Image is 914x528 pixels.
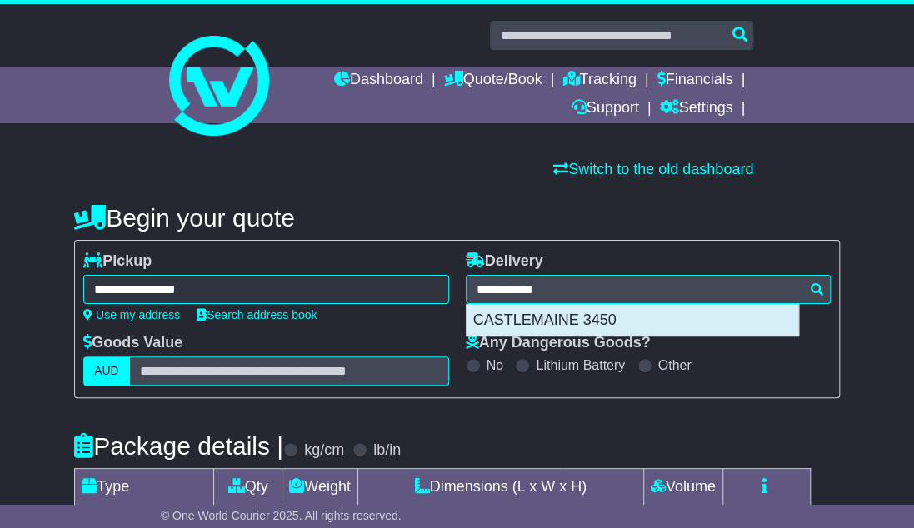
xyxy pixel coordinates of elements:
[282,469,358,506] td: Weight
[444,67,542,95] a: Quote/Book
[536,357,625,373] label: Lithium Battery
[83,356,130,386] label: AUD
[83,334,182,352] label: Goods Value
[161,509,402,522] span: © One World Courier 2025. All rights reserved.
[83,252,152,271] label: Pickup
[467,305,798,336] div: CASTLEMAINE 3450
[214,469,282,506] td: Qty
[75,469,214,506] td: Type
[83,308,180,321] a: Use my address
[334,67,423,95] a: Dashboard
[658,357,692,373] label: Other
[659,95,732,123] a: Settings
[487,357,503,373] label: No
[357,469,643,506] td: Dimensions (L x W x H)
[304,441,344,460] label: kg/cm
[74,204,840,232] h4: Begin your quote
[657,67,732,95] a: Financials
[643,469,722,506] td: Volume
[562,67,636,95] a: Tracking
[197,308,317,321] a: Search address book
[466,275,831,304] typeahead: Please provide city
[466,334,651,352] label: Any Dangerous Goods?
[74,432,283,460] h4: Package details |
[572,95,639,123] a: Support
[373,441,401,460] label: lb/in
[553,161,753,177] a: Switch to the old dashboard
[466,252,543,271] label: Delivery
